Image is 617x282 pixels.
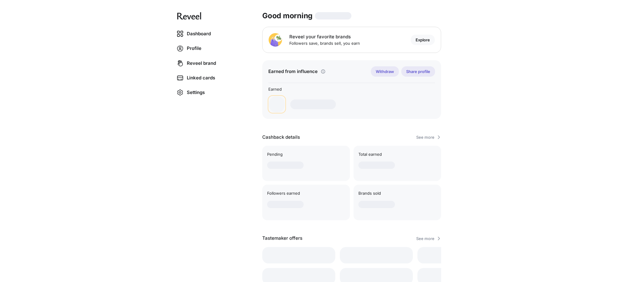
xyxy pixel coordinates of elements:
a: Settings [172,86,242,99]
p: See more [415,134,436,141]
p: Followers save, brands sell, you earn [289,41,360,46]
p: Tastemaker offers [262,235,302,241]
p: Cashback details [262,134,300,140]
p: Earned from influence [268,69,318,75]
p: Pending [267,152,345,157]
a: Linked cards [172,71,242,85]
a: Reveel brand [172,57,242,70]
p: Reveel your favorite brands [289,34,360,40]
h1: Good morning [262,12,312,19]
button: Share profile [401,66,435,77]
button: Withdraw [371,66,399,77]
p: Followers earned [267,191,345,196]
p: Brands sold [358,191,436,196]
p: See more [415,235,436,242]
a: Profile [172,42,242,55]
a: Dashboard [172,27,242,40]
p: Earned [268,87,336,92]
button: Explore [411,35,435,45]
p: Explore [416,37,430,42]
p: Share profile [406,69,430,74]
p: Total earned [358,152,436,157]
p: Withdraw [376,69,394,74]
